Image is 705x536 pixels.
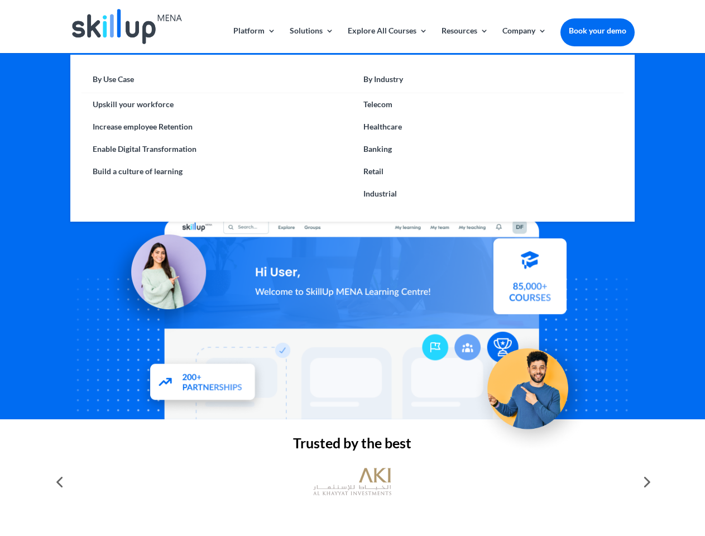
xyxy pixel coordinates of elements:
[348,27,428,53] a: Explore All Courses
[313,462,391,501] img: al khayyat investments logo
[352,93,623,116] a: Telecom
[471,325,595,449] img: Upskill your workforce - SkillUp
[352,183,623,205] a: Industrial
[442,27,488,53] a: Resources
[81,138,352,160] a: Enable Digital Transformation
[72,9,181,44] img: Skillup Mena
[352,138,623,160] a: Banking
[81,116,352,138] a: Increase employee Retention
[138,353,268,414] img: Partners - SkillUp Mena
[352,116,623,138] a: Healthcare
[70,436,634,456] h2: Trusted by the best
[290,27,334,53] a: Solutions
[519,415,705,536] iframe: Chat Widget
[502,27,546,53] a: Company
[493,243,567,319] img: Courses library - SkillUp MENA
[81,93,352,116] a: Upskill your workforce
[352,71,623,93] a: By Industry
[104,222,217,335] img: Learning Management Solution - SkillUp
[560,18,635,43] a: Book your demo
[81,71,352,93] a: By Use Case
[81,160,352,183] a: Build a culture of learning
[352,160,623,183] a: Retail
[233,27,276,53] a: Platform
